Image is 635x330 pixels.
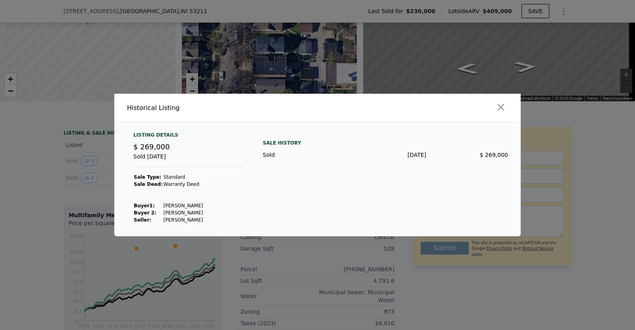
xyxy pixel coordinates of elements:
div: Listing Details [133,132,244,141]
div: Sold [263,151,344,159]
strong: Sale Type: [134,174,161,180]
td: [PERSON_NAME] [163,209,204,216]
td: Standard [163,174,204,181]
td: [PERSON_NAME] [163,216,204,224]
div: Sale History [263,138,508,148]
td: Warranty Deed [163,181,204,188]
span: $ 269,000 [133,143,170,151]
strong: Sale Deed: [134,181,163,187]
span: $ 269,000 [480,152,508,158]
td: [PERSON_NAME] [163,202,204,209]
strong: Buyer 2: [134,210,156,216]
div: Historical Listing [127,103,314,113]
strong: Seller : [134,217,151,223]
div: [DATE] [344,151,426,159]
div: Sold [DATE] [133,152,244,167]
strong: Buyer 1 : [134,203,155,208]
